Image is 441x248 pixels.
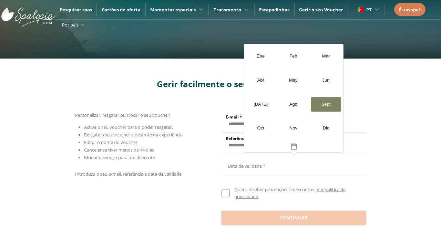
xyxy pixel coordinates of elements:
div: May [278,73,309,87]
div: Mar [311,49,341,63]
span: Resgate o seu voucher e desfrute da experiência [84,132,183,138]
a: Ver política de privacidade [234,186,345,199]
button: Continuar [222,211,366,225]
span: É um spa? [399,7,421,13]
span: Quero receber promoções e descontos. [234,186,315,193]
div: Ene [245,49,276,63]
a: Gerir o seu Voucher [299,7,343,13]
div: Sept [311,97,341,112]
div: Nov [278,121,309,135]
a: Escapadinhas [259,7,289,13]
span: Continuar [280,215,308,221]
a: Pesquisar spas [60,7,92,13]
img: ImgLogoSpalopia.BvClDcEz.svg [1,1,55,27]
span: Introduza o seu e-mail, referência e data de validade [75,171,182,177]
span: Mudar o serviço para um diferente [84,154,155,161]
span: Personalizar, resgatar ou trocar o seu voucher: [75,112,170,118]
div: [DATE] [245,97,276,112]
button: Toggle overlay [244,140,343,152]
a: Cartões de oferta [102,7,141,13]
div: Oct [245,121,276,135]
div: Abr [245,73,276,87]
span: Gerir facilmente o seu voucher [157,78,285,90]
div: Jun [311,73,341,87]
div: Dic [311,121,341,135]
span: Editar o nome do voucher [84,139,137,145]
a: É um spa? [399,6,421,13]
span: Active o seu voucher para o poder resgatar. [84,124,173,130]
div: Ago [278,97,309,112]
div: Feb [278,49,309,63]
span: Por país [62,22,79,28]
span: Cancelar se tiver menos de 14 dias [84,147,154,153]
